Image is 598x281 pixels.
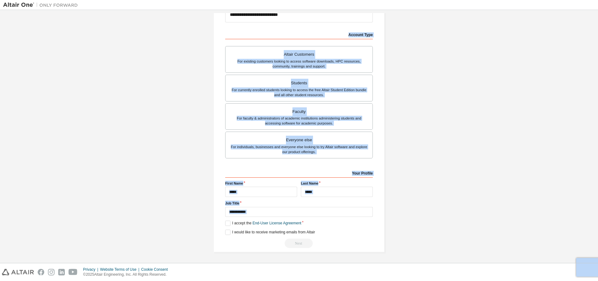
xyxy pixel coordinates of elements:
[229,107,369,116] div: Faculty
[229,79,369,87] div: Students
[229,144,369,154] div: For individuals, businesses and everyone else looking to try Altair software and explore our prod...
[229,136,369,144] div: Everyone else
[225,221,301,226] label: I accept the
[100,267,141,272] div: Website Terms of Use
[69,269,78,275] img: youtube.svg
[229,59,369,69] div: For existing customers looking to access software downloads, HPC resources, community, trainings ...
[83,267,100,272] div: Privacy
[225,181,297,186] label: First Name
[229,50,369,59] div: Altair Customers
[2,269,34,275] img: altair_logo.svg
[225,168,373,178] div: Your Profile
[225,230,315,235] label: I would like to receive marketing emails from Altair
[83,272,172,277] p: © 2025 Altair Engineering, Inc. All Rights Reserved.
[225,201,373,206] label: Job Title
[301,181,373,186] label: Last Name
[229,87,369,97] div: For currently enrolled students looking to access the free Altair Student Edition bundle and all ...
[253,221,301,225] a: End-User License Agreement
[229,116,369,126] div: For faculty & administrators of academic institutions administering students and accessing softwa...
[141,267,171,272] div: Cookie Consent
[38,269,44,275] img: facebook.svg
[225,239,373,248] div: Select your account type to continue
[225,29,373,39] div: Account Type
[58,269,65,275] img: linkedin.svg
[3,2,81,8] img: Altair One
[48,269,55,275] img: instagram.svg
